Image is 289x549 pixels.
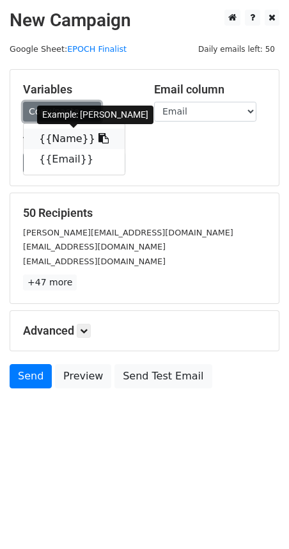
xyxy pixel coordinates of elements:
[23,102,101,122] a: Copy/paste...
[194,44,279,54] a: Daily emails left: 50
[10,364,52,388] a: Send
[67,44,127,54] a: EPOCH Finalist
[37,106,153,124] div: Example: [PERSON_NAME]
[23,228,233,237] small: [PERSON_NAME][EMAIL_ADDRESS][DOMAIN_NAME]
[55,364,111,388] a: Preview
[23,257,166,266] small: [EMAIL_ADDRESS][DOMAIN_NAME]
[114,364,212,388] a: Send Test Email
[23,274,77,290] a: +47 more
[23,324,266,338] h5: Advanced
[194,42,279,56] span: Daily emails left: 50
[24,149,125,170] a: {{Email}}
[10,44,127,54] small: Google Sheet:
[23,206,266,220] h5: 50 Recipients
[23,242,166,251] small: [EMAIL_ADDRESS][DOMAIN_NAME]
[154,83,266,97] h5: Email column
[225,488,289,549] iframe: Chat Widget
[10,10,279,31] h2: New Campaign
[23,83,135,97] h5: Variables
[24,129,125,149] a: {{Name}}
